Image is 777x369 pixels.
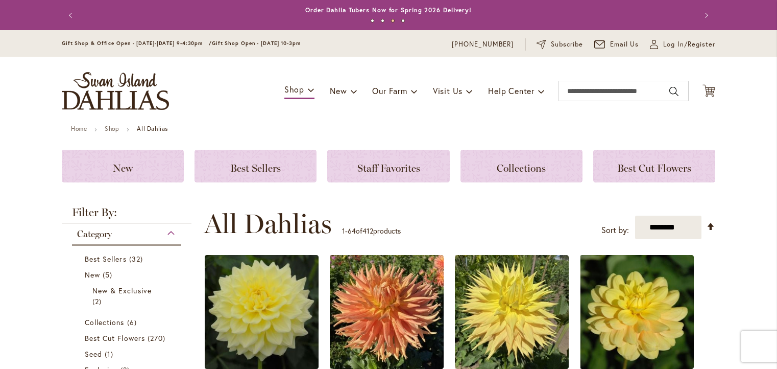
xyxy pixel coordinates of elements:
[204,209,332,239] span: All Dahlias
[212,40,301,47] span: Gift Shop Open - [DATE] 10-3pm
[371,19,374,22] button: 1 of 4
[62,150,184,182] a: New
[113,162,133,174] span: New
[357,162,420,174] span: Staff Favorites
[497,162,546,174] span: Collections
[77,228,112,240] span: Category
[85,333,145,343] span: Best Cut Flowers
[129,253,145,264] span: 32
[230,162,281,174] span: Best Sellers
[327,150,449,182] a: Staff Favorites
[401,19,405,22] button: 4 of 4
[85,253,171,264] a: Best Sellers
[127,317,139,328] span: 6
[593,150,715,182] a: Best Cut Flowers
[105,349,116,359] span: 1
[85,254,127,264] span: Best Sellers
[85,317,125,327] span: Collections
[695,5,715,26] button: Next
[617,162,691,174] span: Best Cut Flowers
[85,270,100,280] span: New
[62,207,191,223] strong: Filter By:
[85,269,171,280] a: New
[85,349,171,359] a: Seed
[452,39,514,50] a: [PHONE_NUMBER]
[148,333,168,343] span: 270
[85,317,171,328] a: Collections
[330,85,347,96] span: New
[601,221,629,240] label: Sort by:
[92,285,163,307] a: New &amp; Exclusive
[71,125,87,132] a: Home
[362,226,373,236] span: 412
[610,39,639,50] span: Email Us
[455,255,569,369] img: AC Jeri
[537,39,583,50] a: Subscribe
[105,125,119,132] a: Shop
[663,39,715,50] span: Log In/Register
[62,40,212,47] span: Gift Shop & Office Open - [DATE]-[DATE] 9-4:30pm /
[195,150,317,182] a: Best Sellers
[85,333,171,343] a: Best Cut Flowers
[372,85,407,96] span: Our Farm
[348,226,356,236] span: 64
[594,39,639,50] a: Email Us
[433,85,463,96] span: Visit Us
[92,296,104,307] span: 2
[103,269,115,280] span: 5
[342,226,345,236] span: 1
[62,5,82,26] button: Previous
[205,255,319,369] img: A-Peeling
[650,39,715,50] a: Log In/Register
[92,286,152,295] span: New & Exclusive
[85,349,102,359] span: Seed
[342,223,401,239] p: - of products
[137,125,168,132] strong: All Dahlias
[330,255,444,369] img: AC BEN
[580,255,694,369] img: AHOY MATEY
[551,39,583,50] span: Subscribe
[62,72,169,110] a: store logo
[381,19,384,22] button: 2 of 4
[284,84,304,95] span: Shop
[305,6,472,14] a: Order Dahlia Tubers Now for Spring 2026 Delivery!
[391,19,395,22] button: 3 of 4
[488,85,535,96] span: Help Center
[460,150,582,182] a: Collections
